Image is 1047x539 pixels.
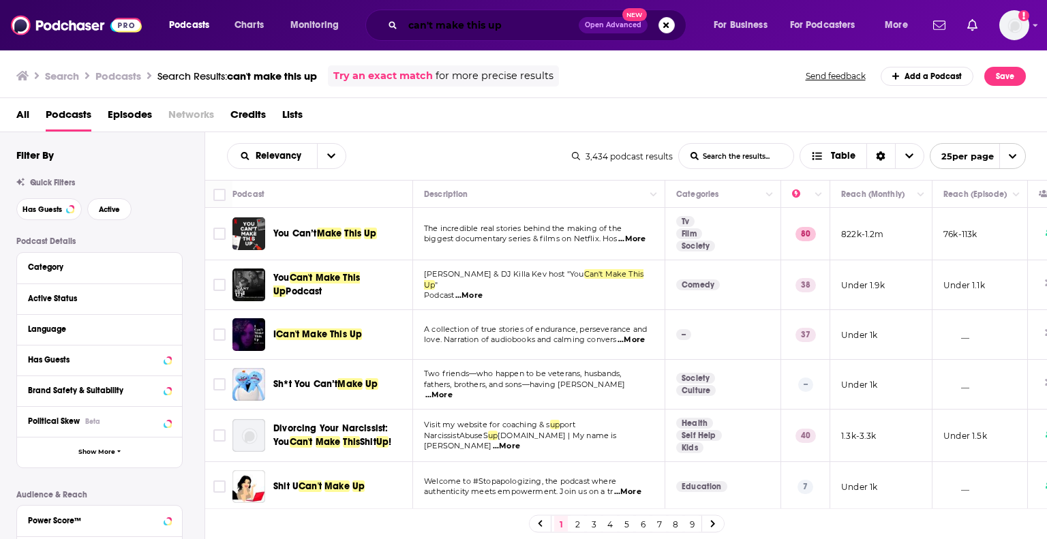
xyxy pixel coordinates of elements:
[46,104,91,132] a: Podcasts
[943,186,1007,202] div: Reach (Episode)
[281,14,356,36] button: open menu
[378,10,699,41] div: Search podcasts, credits, & more...
[841,329,877,341] p: Under 1k
[795,429,816,442] p: 40
[273,272,360,297] span: Can't Make This Up
[360,436,376,448] span: Shit
[676,442,703,453] a: Kids
[364,228,376,239] span: Up
[273,480,299,492] span: Shit U
[999,10,1029,40] img: User Profile
[273,378,378,391] a: Sh*t You Can’tMakeUp
[1018,10,1029,21] svg: Add a profile image
[157,70,317,82] div: Search Results:
[676,216,695,227] a: Tv
[424,431,488,440] span: NarcissistAbuseS
[160,14,227,36] button: open menu
[881,67,974,86] a: Add a Podcast
[273,272,290,283] span: You
[455,290,483,301] span: ...More
[800,143,924,169] button: Choose View
[227,143,346,169] h2: Choose List sort
[488,431,498,440] span: up
[676,241,715,251] a: Society
[324,480,350,492] span: Make
[157,70,317,82] a: Search Results:can't make this up
[424,234,618,243] span: biggest documentary series & films on Netflix. Hos
[585,22,641,29] span: Open Advanced
[273,328,362,341] a: ICan't Make This Up
[841,481,877,493] p: Under 1k
[761,187,778,203] button: Column Actions
[273,227,377,241] a: You Can’tMakeThisUp
[226,14,272,36] a: Charts
[885,16,908,35] span: More
[999,10,1029,40] span: Logged in as MackenzieCollier
[685,516,699,532] a: 9
[618,335,645,345] span: ...More
[587,516,601,532] a: 3
[841,279,885,291] p: Under 1.9k
[560,420,575,429] span: port
[792,186,811,202] div: Power Score
[943,379,969,390] p: __
[16,149,54,161] h2: Filter By
[232,368,265,401] a: Sh*t You Can’t Make Up
[424,420,550,429] span: Visit my website for coaching & s
[841,186,905,202] div: Reach (Monthly)
[28,511,171,528] button: Power Score™
[213,279,226,291] span: Toggle select row
[333,68,433,84] a: Try an exact match
[676,418,713,429] a: Health
[16,236,183,246] p: Podcast Details
[232,419,265,452] a: Divorcing Your Narcissist: You Can't Make This Shit Up!
[913,187,929,203] button: Column Actions
[866,144,895,168] div: Sort Direction
[841,228,884,240] p: 822k-1.2m
[365,378,378,390] span: Up
[603,516,617,532] a: 4
[636,516,650,532] a: 6
[28,416,80,426] span: Political Skew
[273,228,317,239] span: You Can’t
[424,431,617,451] span: [DOMAIN_NAME] | My name is [PERSON_NAME]
[232,268,265,301] img: You Can't Make This Up Podcast
[424,224,622,233] span: The incredible real stories behind the making of the
[802,70,870,82] button: Send feedback
[232,217,265,250] img: You Can’t Make This Up
[45,70,79,82] h3: Search
[232,186,264,202] div: Podcast
[424,269,584,279] span: [PERSON_NAME] & DJ Killa Kev host "You
[17,437,182,467] button: Show More
[28,386,160,395] div: Brand Safety & Suitability
[424,380,625,389] span: fathers, brothers, and sons—having [PERSON_NAME]
[256,151,306,161] span: Relevancy
[841,430,877,442] p: 1.3k-3.3k
[232,470,265,503] a: Shit U Can't Make Up
[424,487,613,496] span: authenticity meets empowerment. Join us on a tr
[169,16,209,35] span: Podcasts
[984,67,1026,86] button: Save
[646,187,662,203] button: Column Actions
[168,104,214,132] span: Networks
[95,70,141,82] h3: Podcasts
[28,294,162,303] div: Active Status
[28,258,171,275] button: Category
[213,328,226,341] span: Toggle select row
[930,143,1026,169] button: open menu
[424,186,468,202] div: Description
[16,198,82,220] button: Has Guests
[798,378,813,391] p: --
[299,480,322,492] span: Can't
[273,480,365,493] a: Shit UCan'tMakeUp
[554,516,568,532] a: 1
[943,481,969,493] p: __
[227,70,317,82] span: can't make this up
[316,436,341,448] span: Make
[676,228,702,239] a: Film
[403,14,579,36] input: Search podcasts, credits, & more...
[273,422,388,448] span: Divorcing Your Narcissist: You
[435,280,438,290] span: "
[232,318,265,351] img: I Can't Make This Up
